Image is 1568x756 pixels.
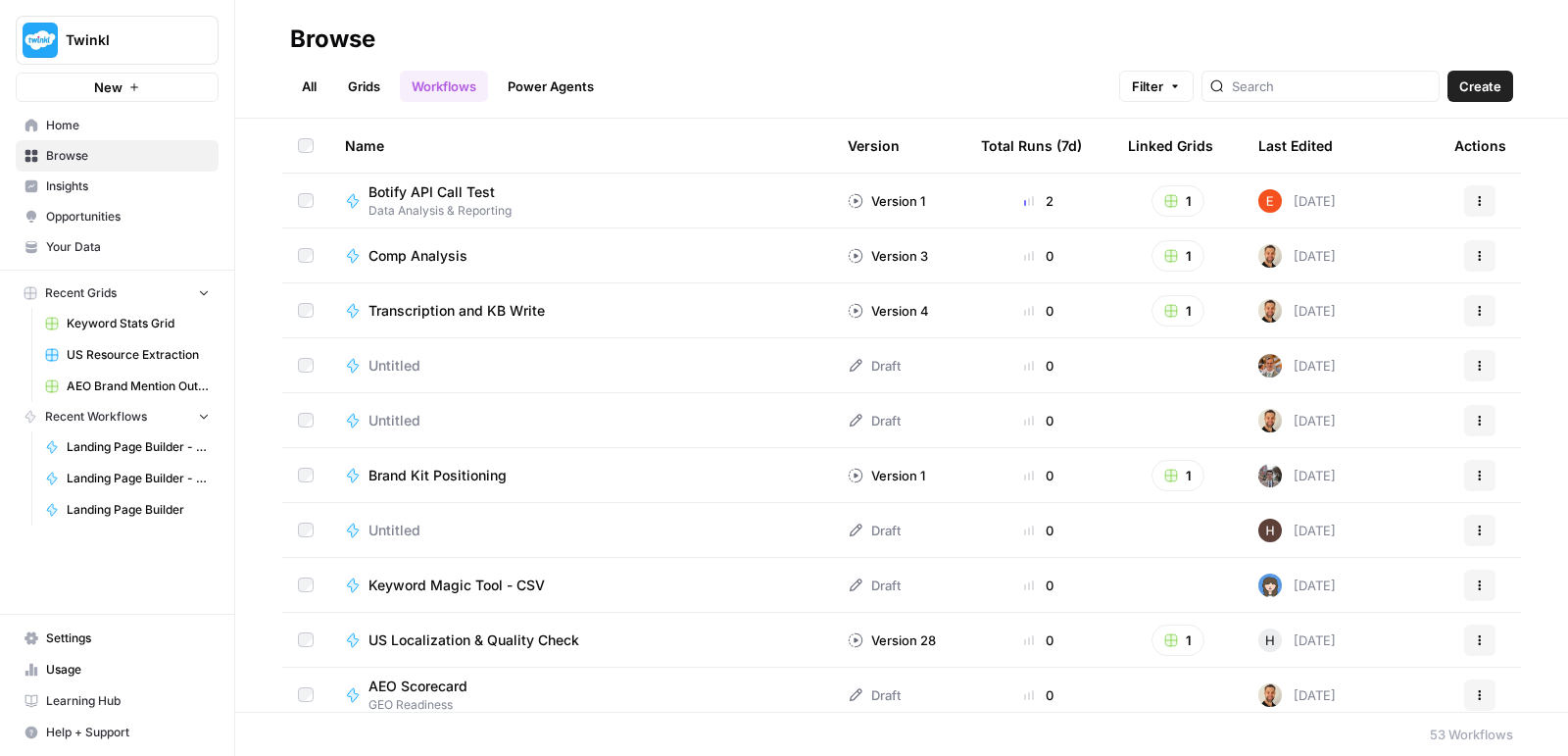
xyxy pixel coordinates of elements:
a: Untitled [345,356,816,376]
a: Browse [16,140,219,172]
span: Recent Grids [45,284,117,302]
button: 1 [1151,240,1204,272]
button: 1 [1151,460,1204,491]
button: New [16,73,219,102]
div: 0 [981,466,1097,485]
div: 0 [981,576,1097,595]
span: Usage [46,661,210,679]
div: [DATE] [1258,354,1336,378]
div: Name [345,119,816,173]
img: 436bim7ufhw3ohwxraeybzubrpb8 [1258,519,1282,542]
img: b65sxp8wo9gq7o48wcjghdpjk03q [1258,574,1282,597]
a: US Localization & Quality Check [345,630,816,650]
div: 53 Workflows [1430,725,1513,744]
span: Learning Hub [46,692,210,710]
span: Keyword Stats Grid [67,315,210,332]
button: Recent Grids [16,278,219,308]
a: Power Agents [496,71,606,102]
a: Landing Page Builder [36,494,219,526]
div: [DATE] [1258,629,1336,652]
div: Draft [848,356,901,376]
span: Data Analysis & Reporting [368,202,512,220]
button: 1 [1151,625,1204,656]
span: New [94,77,122,97]
span: Untitled [368,356,420,376]
a: Home [16,110,219,141]
div: 2 [981,191,1097,211]
button: Recent Workflows [16,402,219,431]
img: ggqkytmprpadj6gr8422u7b6ymfp [1258,299,1282,323]
div: [DATE] [1258,574,1336,597]
a: Keyword Magic Tool - CSV [345,576,816,595]
span: Botify API Call Test [368,182,496,202]
span: Help + Support [46,724,210,741]
div: 0 [981,521,1097,540]
div: [DATE] [1258,683,1336,707]
button: Filter [1119,71,1194,102]
span: Home [46,117,210,134]
a: Comp Analysis [345,246,816,266]
input: Search [1232,76,1431,96]
span: Landing Page Builder - [GEOGRAPHIC_DATA] [67,470,210,487]
a: Your Data [16,231,219,263]
div: Draft [848,521,901,540]
span: Your Data [46,238,210,256]
a: Grids [336,71,392,102]
span: Landing Page Builder [67,501,210,519]
div: Version 3 [848,246,928,266]
span: Create [1459,76,1501,96]
span: Twinkl [66,30,184,50]
span: Brand Kit Positioning [368,466,507,485]
a: Landing Page Builder - [GEOGRAPHIC_DATA] [36,463,219,494]
div: [DATE] [1258,409,1336,432]
a: Landing Page Builder - Alt 1 [36,431,219,463]
a: Opportunities [16,201,219,232]
img: 3gvzbppwfisvml0x668cj17z7zh7 [1258,354,1282,378]
button: Workspace: Twinkl [16,16,219,65]
img: ggqkytmprpadj6gr8422u7b6ymfp [1258,683,1282,707]
div: 0 [981,301,1097,321]
div: Draft [848,685,901,705]
button: Help + Support [16,717,219,748]
div: 0 [981,411,1097,430]
a: Untitled [345,521,816,540]
span: Landing Page Builder - Alt 1 [67,438,210,456]
div: 0 [981,685,1097,705]
div: [DATE] [1258,189,1336,213]
span: AEO Brand Mention Outreach [67,378,210,395]
a: Workflows [400,71,488,102]
div: [DATE] [1258,299,1336,323]
div: Version 28 [848,630,936,650]
a: Keyword Stats Grid [36,308,219,339]
div: 0 [981,630,1097,650]
span: AEO Scorecard [368,677,467,696]
span: Keyword Magic Tool - CSV [368,576,545,595]
a: Brand Kit Positioning [345,466,816,485]
div: [DATE] [1258,464,1336,487]
button: Create [1447,71,1513,102]
span: Untitled [368,411,420,430]
span: Opportunities [46,208,210,226]
span: Untitled [368,521,420,540]
img: Twinkl Logo [23,23,58,58]
a: Untitled [345,411,816,430]
div: Linked Grids [1128,119,1213,173]
div: 0 [981,246,1097,266]
a: Transcription and KB Write [345,301,816,321]
img: ggqkytmprpadj6gr8422u7b6ymfp [1258,244,1282,268]
a: Botify API Call TestData Analysis & Reporting [345,182,816,220]
a: Settings [16,623,219,654]
div: Version 4 [848,301,929,321]
span: Transcription and KB Write [368,301,545,321]
div: Actions [1454,119,1506,173]
span: Browse [46,147,210,165]
div: [DATE] [1258,244,1336,268]
a: All [290,71,328,102]
a: Insights [16,171,219,202]
a: AEO ScorecardGEO Readiness [345,677,816,714]
span: GEO Readiness [368,696,483,714]
span: Recent Workflows [45,408,147,426]
img: ggqkytmprpadj6gr8422u7b6ymfp [1258,409,1282,432]
span: US Resource Extraction [67,346,210,364]
button: 1 [1151,185,1204,217]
